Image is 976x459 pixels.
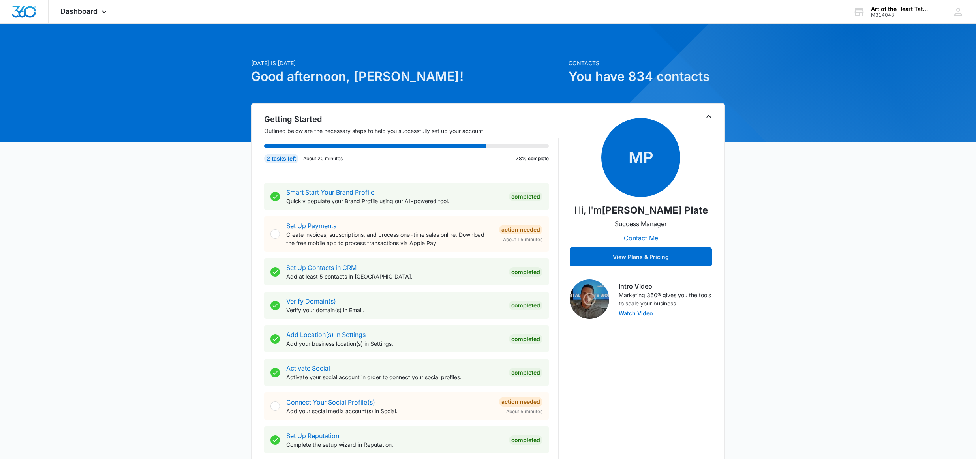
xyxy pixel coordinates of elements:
[264,113,559,125] h2: Getting Started
[619,311,653,316] button: Watch Video
[286,373,503,381] p: Activate your social account in order to connect your social profiles.
[509,267,542,277] div: Completed
[286,364,330,372] a: Activate Social
[499,397,542,407] div: Action Needed
[506,408,542,415] span: About 5 minutes
[60,7,98,15] span: Dashboard
[286,188,374,196] a: Smart Start Your Brand Profile
[286,272,503,281] p: Add at least 5 contacts in [GEOGRAPHIC_DATA].
[286,222,336,230] a: Set Up Payments
[616,229,666,247] button: Contact Me
[602,204,708,216] strong: [PERSON_NAME] Plate
[286,339,503,348] p: Add your business location(s) in Settings.
[619,281,712,291] h3: Intro Video
[286,306,503,314] p: Verify your domain(s) in Email.
[251,59,564,67] p: [DATE] is [DATE]
[570,279,609,319] img: Intro Video
[286,264,357,272] a: Set Up Contacts in CRM
[286,197,503,205] p: Quickly populate your Brand Profile using our AI-powered tool.
[601,118,680,197] span: MP
[286,432,339,440] a: Set Up Reputation
[264,154,298,163] div: 2 tasks left
[286,331,366,339] a: Add Location(s) in Settings
[509,368,542,377] div: Completed
[704,112,713,121] button: Toggle Collapse
[509,435,542,445] div: Completed
[286,440,503,449] p: Complete the setup wizard in Reputation.
[509,301,542,310] div: Completed
[871,6,929,12] div: account name
[871,12,929,18] div: account id
[303,155,343,162] p: About 20 minutes
[570,247,712,266] button: View Plans & Pricing
[286,398,375,406] a: Connect Your Social Profile(s)
[569,59,725,67] p: Contacts
[251,67,564,86] h1: Good afternoon, [PERSON_NAME]!
[286,230,493,247] p: Create invoices, subscriptions, and process one-time sales online. Download the free mobile app t...
[574,203,708,217] p: Hi, I'm
[619,291,712,307] p: Marketing 360® gives you the tools to scale your business.
[286,407,493,415] p: Add your social media account(s) in Social.
[286,297,336,305] a: Verify Domain(s)
[615,219,667,229] p: Success Manager
[509,192,542,201] div: Completed
[569,67,725,86] h1: You have 834 contacts
[503,236,542,243] span: About 15 minutes
[264,127,559,135] p: Outlined below are the necessary steps to help you successfully set up your account.
[509,334,542,344] div: Completed
[499,225,542,234] div: Action Needed
[516,155,549,162] p: 78% complete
